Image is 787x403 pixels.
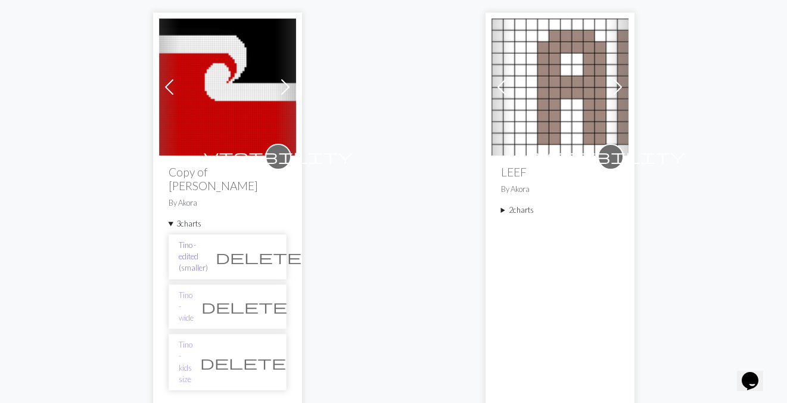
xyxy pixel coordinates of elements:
[501,165,619,179] h2: LEEF
[501,184,619,195] p: By Akora
[192,351,294,374] button: Delete chart
[208,246,309,268] button: Delete chart
[501,204,619,216] summary: 2charts
[169,165,287,193] h2: Copy of [PERSON_NAME]
[201,298,287,315] span: delete
[169,218,287,230] summary: 3charts
[179,339,192,385] a: Tino - kids size
[216,249,301,265] span: delete
[169,197,287,209] p: By Akora
[204,145,353,169] i: private
[737,355,775,391] iframe: chat widget
[179,240,208,274] a: Tino - edited (smaller)
[536,145,685,169] i: private
[204,147,353,166] span: visibility
[492,80,629,91] a: LEEF
[536,147,685,166] span: visibility
[159,80,296,91] a: Tino - edited (smaller)
[492,18,629,156] img: LEEF
[200,354,286,371] span: delete
[159,18,296,156] img: Tino - edited (smaller)
[194,295,295,318] button: Delete chart
[179,290,194,324] a: Tino - wide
